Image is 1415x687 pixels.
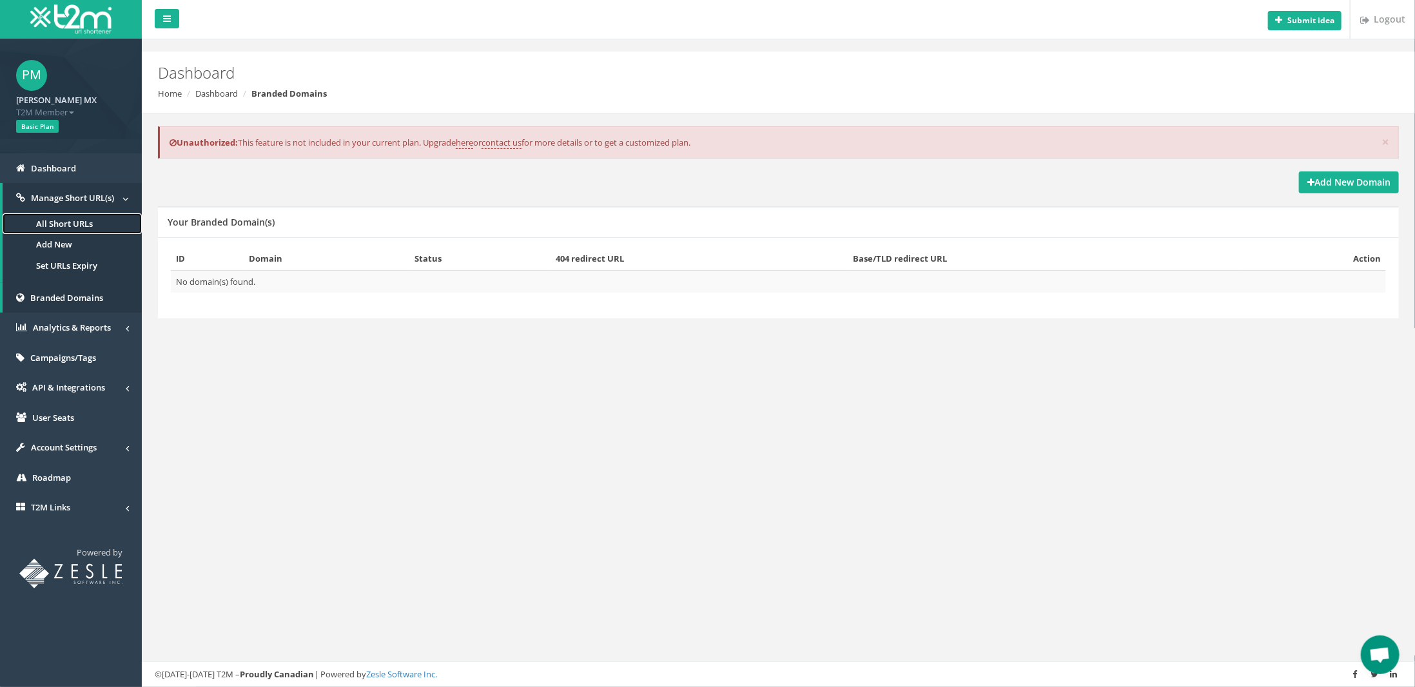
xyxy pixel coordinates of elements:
span: Roadmap [32,472,71,483]
a: Add New [3,234,142,255]
span: T2M Member [16,106,126,119]
a: All Short URLs [3,213,142,235]
th: ID [171,247,244,270]
strong: Branded Domains [251,88,327,99]
button: × [1381,135,1389,149]
th: Status [409,247,551,270]
span: Powered by [77,547,122,558]
img: website_grey.svg [21,34,31,44]
div: ©[DATE]-[DATE] T2M – | Powered by [155,668,1402,681]
a: here [456,137,473,149]
a: Home [158,88,182,99]
td: No domain(s) found. [171,270,1386,293]
a: Add New Domain [1299,171,1399,193]
span: User Seats [32,412,74,423]
span: Manage Short URL(s) [31,192,114,204]
span: Basic Plan [16,120,59,133]
img: T2M [30,5,112,34]
span: Campaigns/Tags [30,352,96,363]
span: API & Integrations [32,382,105,393]
b: Unauthorized: [170,137,238,148]
span: PM [16,60,47,91]
a: Set URLs Expiry [3,255,142,276]
button: Submit idea [1268,11,1342,30]
h5: Your Branded Domain(s) [168,217,275,227]
a: Dashboard [195,88,238,99]
a: [PERSON_NAME] MX T2M Member [16,91,126,118]
img: tab_keywords_by_traffic_grey.svg [137,75,148,85]
a: Zesle Software Inc. [366,668,437,680]
th: Action [1242,247,1386,270]
span: Account Settings [31,441,97,453]
span: Branded Domains [30,292,103,304]
a: contact us [482,137,522,149]
div: This feature is not included in your current plan. Upgrade or for more details or to get a custom... [158,126,1399,159]
th: Domain [244,247,409,270]
span: Dashboard [31,162,76,174]
th: 404 redirect URL [551,247,848,270]
strong: [PERSON_NAME] MX [16,94,97,106]
div: Open chat [1361,635,1400,674]
img: T2M URL Shortener powered by Zesle Software Inc. [19,559,122,588]
img: tab_domain_overview_orange.svg [54,75,64,85]
div: v 4.0.25 [36,21,63,31]
h2: Dashboard [158,64,1189,81]
b: Submit idea [1287,15,1334,26]
strong: Proudly Canadian [240,668,314,680]
div: Dominio: [DOMAIN_NAME] [34,34,144,44]
div: Palabras clave [151,76,205,84]
img: logo_orange.svg [21,21,31,31]
div: Dominio [68,76,99,84]
th: Base/TLD redirect URL [848,247,1242,270]
span: Analytics & Reports [33,322,111,333]
span: T2M Links [31,501,70,513]
strong: Add New Domain [1307,176,1391,188]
